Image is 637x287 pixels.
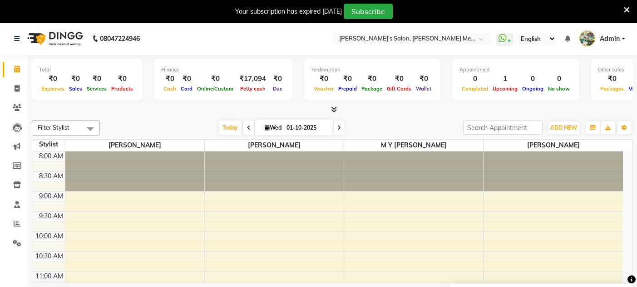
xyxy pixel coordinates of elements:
[67,74,84,84] div: ₹0
[484,140,623,151] span: [PERSON_NAME]
[37,171,65,181] div: 8:30 AM
[178,86,195,92] span: Card
[161,86,178,92] span: Cash
[34,232,65,241] div: 10:00 AM
[195,74,236,84] div: ₹0
[39,66,135,74] div: Total
[546,74,572,84] div: 0
[67,86,84,92] span: Sales
[235,7,342,16] div: Your subscription has expired [DATE]
[219,121,242,135] span: Today
[205,140,344,151] span: [PERSON_NAME]
[270,74,286,84] div: ₹0
[37,191,65,201] div: 9:00 AM
[32,140,65,149] div: Stylist
[65,140,204,151] span: [PERSON_NAME]
[37,151,65,161] div: 8:00 AM
[598,86,626,92] span: Packages
[195,86,236,92] span: Online/Custom
[236,74,270,84] div: ₹17,094
[271,86,285,92] span: Due
[414,74,434,84] div: ₹0
[579,30,595,46] img: Admin
[459,66,572,74] div: Appointment
[262,124,284,131] span: Wed
[311,86,336,92] span: Voucher
[520,86,546,92] span: Ongoing
[490,74,520,84] div: 1
[459,74,490,84] div: 0
[463,121,543,135] input: Search Appointment
[37,211,65,221] div: 9:30 AM
[238,86,268,92] span: Petty cash
[178,74,195,84] div: ₹0
[546,86,572,92] span: No show
[600,34,620,44] span: Admin
[109,74,135,84] div: ₹0
[336,74,359,84] div: ₹0
[34,272,65,281] div: 11:00 AM
[39,86,67,92] span: Expenses
[84,86,109,92] span: Services
[336,86,359,92] span: Prepaid
[38,124,69,131] span: Filter Stylist
[161,66,286,74] div: Finance
[550,124,577,131] span: ADD NEW
[598,74,626,84] div: ₹0
[385,74,414,84] div: ₹0
[100,26,140,51] b: 08047224946
[311,66,434,74] div: Redemption
[548,121,579,134] button: ADD NEW
[385,86,414,92] span: Gift Cards
[84,74,109,84] div: ₹0
[109,86,135,92] span: Products
[520,74,546,84] div: 0
[311,74,336,84] div: ₹0
[344,4,393,19] button: Subscribe
[284,121,329,135] input: 2025-10-01
[344,140,483,151] span: m y [PERSON_NAME]
[34,252,65,261] div: 10:30 AM
[39,74,67,84] div: ₹0
[161,74,178,84] div: ₹0
[359,74,385,84] div: ₹0
[459,86,490,92] span: Completed
[414,86,434,92] span: Wallet
[359,86,385,92] span: Package
[490,86,520,92] span: Upcoming
[23,26,85,51] img: logo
